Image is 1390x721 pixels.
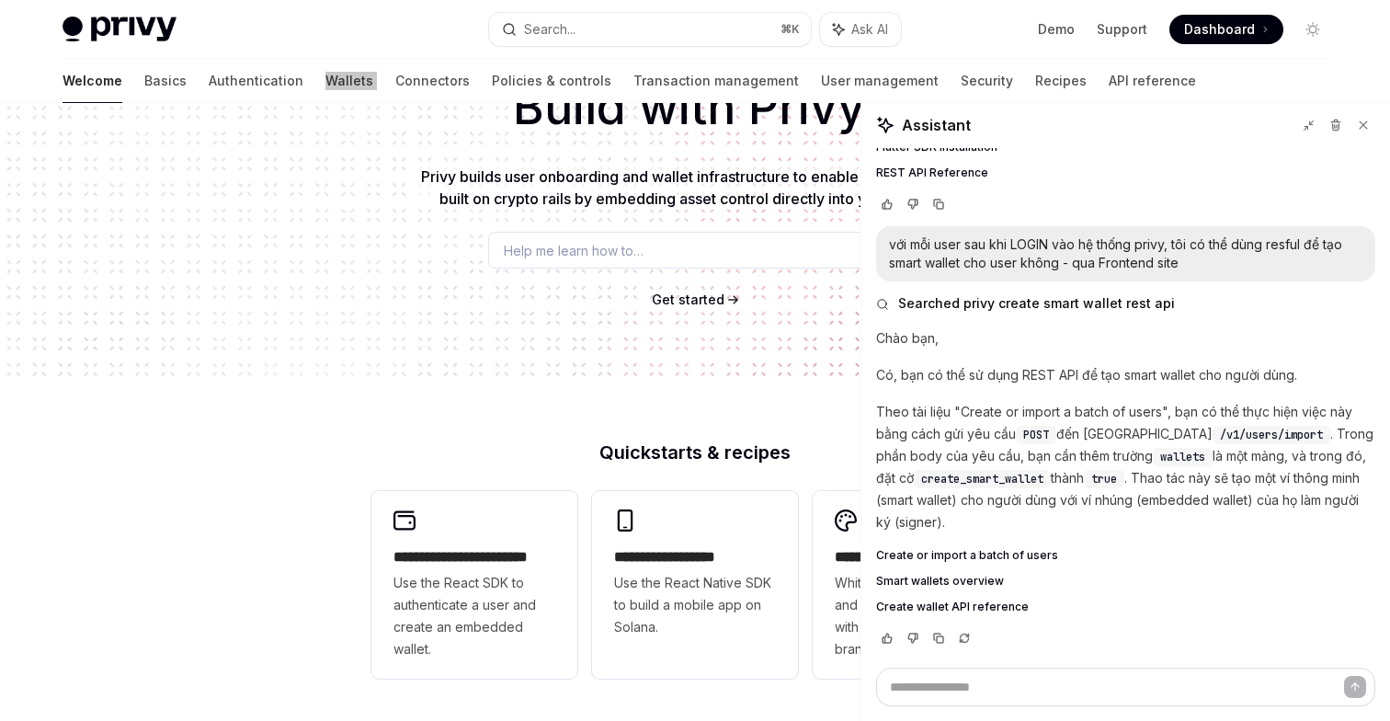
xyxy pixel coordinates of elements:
[1220,428,1323,442] span: /v1/users/import
[876,166,1375,180] a: REST API Reference
[1160,450,1205,464] span: wallets
[876,600,1029,614] span: Create wallet API reference
[1184,20,1255,39] span: Dashboard
[144,59,187,103] a: Basics
[876,294,1375,313] button: Searched privy create smart wallet rest api
[876,166,988,180] span: REST API Reference
[902,114,971,136] span: Assistant
[592,491,798,679] a: **** **** **** ***Use the React Native SDK to build a mobile app on Solana.
[325,59,373,103] a: Wallets
[876,548,1375,563] a: Create or import a batch of users
[393,572,555,660] span: Use the React SDK to authenticate a user and create an embedded wallet.
[1091,472,1117,486] span: true
[876,574,1004,589] span: Smart wallets overview
[1344,676,1366,698] button: Send message
[1023,428,1049,442] span: POST
[820,13,901,46] button: Ask AI
[1038,20,1075,39] a: Demo
[1109,59,1196,103] a: API reference
[876,548,1058,563] span: Create or import a batch of users
[489,13,811,46] button: Search...⌘K
[421,167,970,208] span: Privy builds user onboarding and wallet infrastructure to enable better products built on crypto ...
[1035,59,1087,103] a: Recipes
[813,491,1019,679] a: **** *****Whitelabel login, wallets, and user management with your own UI and branding.
[614,572,776,638] span: Use the React Native SDK to build a mobile app on Solana.
[851,20,888,39] span: Ask AI
[876,600,1375,614] a: Create wallet API reference
[652,291,724,309] a: Get started
[633,59,799,103] a: Transaction management
[821,59,939,103] a: User management
[898,294,1175,313] span: Searched privy create smart wallet rest api
[492,59,611,103] a: Policies & controls
[876,327,1375,349] p: Chào bạn,
[524,18,575,40] div: Search...
[876,574,1375,589] a: Smart wallets overview
[889,235,1362,272] div: với mỗi user sau khi LOGIN vào hệ thống privy, tôi có thể dùng resful để tạo smart wallet cho use...
[961,59,1013,103] a: Security
[29,72,1361,143] h1: Build with Privy.
[1169,15,1283,44] a: Dashboard
[63,59,122,103] a: Welcome
[780,22,800,37] span: ⌘ K
[395,59,470,103] a: Connectors
[1097,20,1147,39] a: Support
[63,17,177,42] img: light logo
[876,401,1375,533] p: Theo tài liệu "Create or import a batch of users", bạn có thể thực hiện việc này bằng cách gửi yê...
[371,443,1019,462] h2: Quickstarts & recipes
[835,572,997,660] span: Whitelabel login, wallets, and user management with your own UI and branding.
[876,364,1375,386] p: Có, bạn có thể sử dụng REST API để tạo smart wallet cho người dùng.
[921,472,1043,486] span: create_smart_wallet
[652,292,724,307] span: Get started
[504,241,644,260] span: Help me learn how to…
[1298,15,1327,44] button: Toggle dark mode
[209,59,303,103] a: Authentication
